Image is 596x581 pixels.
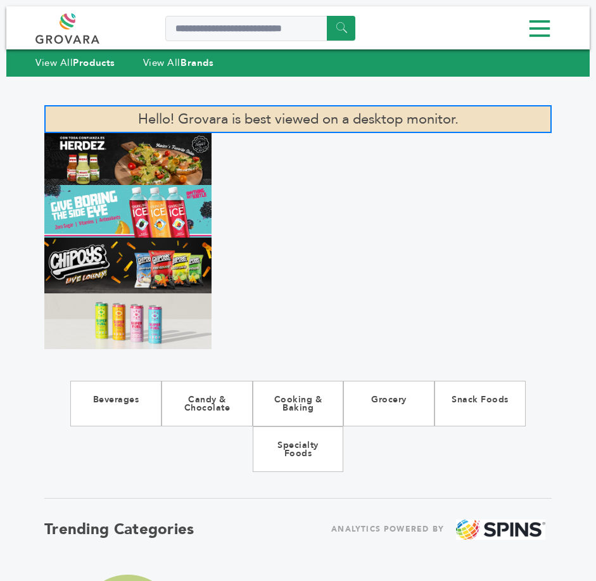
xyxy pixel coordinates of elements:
a: Specialty Foods [253,426,344,472]
a: Grocery [343,381,434,426]
a: Beverages [70,381,162,426]
img: Marketplace Top Banner 3 [44,238,212,293]
img: Marketplace Top Banner 1 [44,133,212,186]
h2: Trending Categories [44,519,194,540]
img: Marketplace Top Banner 2 [44,185,212,238]
strong: Brands [181,56,213,69]
a: Candy & Chocolate [162,381,253,426]
a: Cooking & Baking [253,381,344,426]
a: View AllBrands [143,56,214,69]
div: Menu [35,15,561,43]
img: spins.png [456,520,545,540]
input: Search a product or brand... [165,16,355,41]
img: Marketplace Top Banner 4 [44,293,212,349]
strong: Products [73,56,115,69]
p: Hello! Grovara is best viewed on a desktop monitor. [44,105,552,133]
a: View AllProducts [35,56,115,69]
a: Snack Foods [434,381,526,426]
span: ANALYTICS POWERED BY [331,521,444,537]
